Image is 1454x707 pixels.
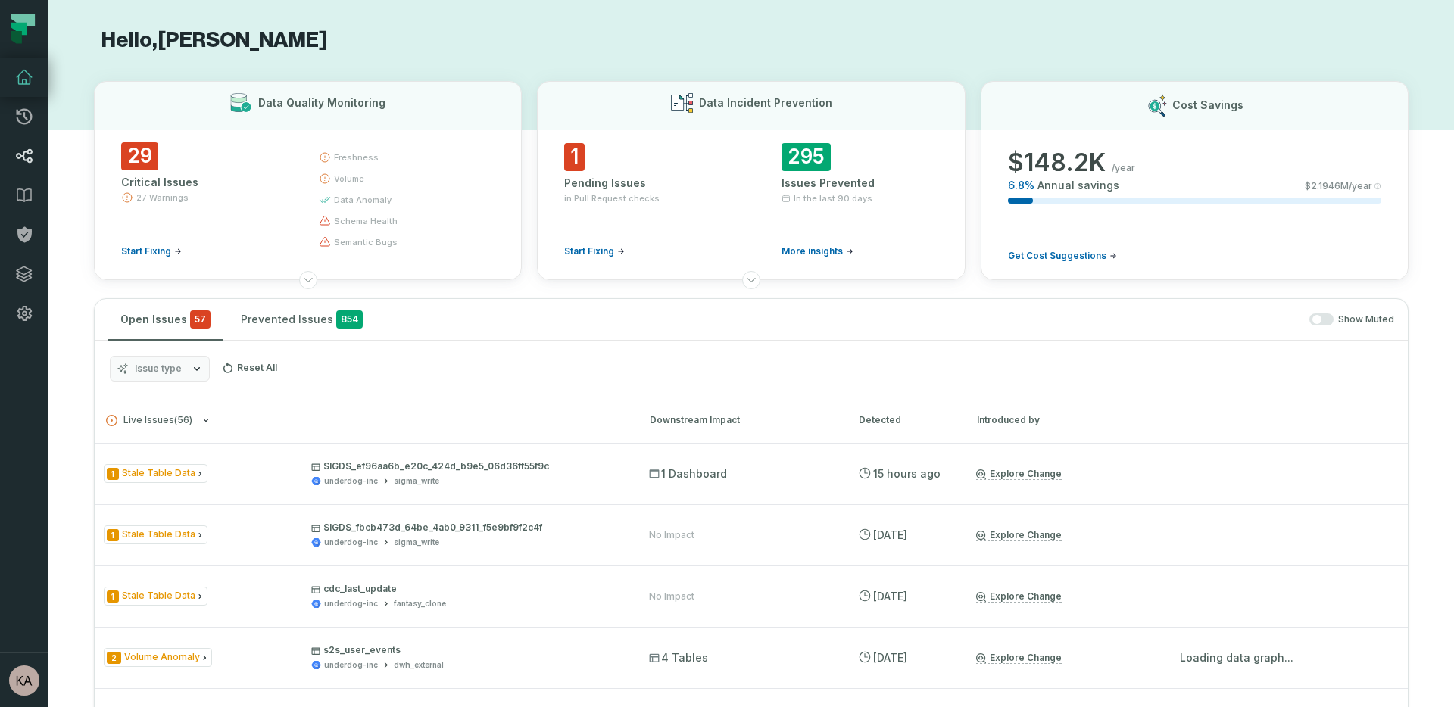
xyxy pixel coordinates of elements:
button: Reset All [216,356,283,380]
span: $ 2.1946M /year [1305,180,1372,192]
span: 295 [782,143,831,171]
relative-time: Oct 15, 2025, 12:43 AM CDT [873,467,941,480]
a: Start Fixing [564,245,625,257]
span: Issue Type [104,525,207,544]
span: data anomaly [334,194,392,206]
p: Loading data graph... [1180,650,1293,665]
span: 1 Dashboard [649,466,727,481]
p: SIGDS_fbcb473d_64be_4ab0_9311_f5e9bf9f2c4f [311,522,622,534]
div: Detected [859,413,950,427]
span: Issue type [135,363,182,375]
button: Prevented Issues [229,299,375,340]
a: Start Fixing [121,245,182,257]
button: Open Issues [108,299,223,340]
button: Issue type [110,356,210,382]
span: In the last 90 days [794,192,872,204]
a: More insights [782,245,853,257]
div: Issues Prevented [782,176,938,191]
h1: Hello, [PERSON_NAME] [94,27,1409,54]
relative-time: Oct 12, 2025, 11:53 PM CDT [873,651,907,664]
div: dwh_external [394,659,444,671]
span: Get Cost Suggestions [1008,250,1106,262]
div: underdog-inc [324,598,378,609]
span: /year [1112,162,1135,174]
span: freshness [334,151,379,164]
span: 29 [121,142,158,170]
div: underdog-inc [324,659,378,671]
a: Get Cost Suggestions [1008,250,1117,262]
span: 27 Warnings [136,192,189,204]
h3: Cost Savings [1172,98,1243,113]
a: Explore Change [976,529,1062,541]
div: underdog-inc [324,537,378,548]
span: 1 [564,143,585,171]
span: Severity [107,652,121,664]
span: Severity [107,529,119,541]
span: volume [334,173,364,185]
div: sigma_write [394,475,439,487]
span: $ 148.2K [1008,148,1106,178]
img: avatar of Kennedy Ambrose [9,665,39,696]
button: Cost Savings$148.2K/year6.8%Annual savings$2.1946M/yearGet Cost Suggestions [981,81,1409,280]
span: 854 [336,310,363,329]
h3: Data Incident Prevention [699,95,832,111]
span: More insights [782,245,843,257]
relative-time: Oct 12, 2025, 11:53 PM CDT [873,590,907,603]
span: Start Fixing [564,245,614,257]
span: schema health [334,215,398,227]
div: Introduced by [977,413,1113,427]
span: Live Issues ( 56 ) [106,415,192,426]
button: Data Quality Monitoring29Critical Issues27 WarningsStart Fixingfreshnessvolumedata anomalyschema ... [94,81,522,280]
h3: Data Quality Monitoring [258,95,385,111]
span: Start Fixing [121,245,171,257]
span: semantic bugs [334,236,398,248]
span: Severity [107,468,119,480]
div: sigma_write [394,537,439,548]
span: Issue Type [104,648,212,667]
div: Downstream Impact [650,413,832,427]
span: in Pull Request checks [564,192,660,204]
span: Severity [107,590,119,603]
relative-time: Oct 13, 2025, 11:58 PM CDT [873,528,907,541]
span: Issue Type [104,587,207,606]
div: fantasy_clone [394,598,446,609]
span: 4 Tables [649,650,708,665]
span: 6.8 % [1008,178,1034,193]
p: cdc_last_update [311,583,622,595]
a: Explore Change [976,468,1062,480]
a: Explore Change [976,652,1062,664]
div: Show Muted [381,313,1394,326]
button: Data Incident Prevention1Pending Issuesin Pull Request checksStart Fixing295Issues PreventedIn th... [537,81,965,280]
div: No Impact [649,529,694,541]
div: No Impact [649,590,694,603]
div: Pending Issues [564,176,721,191]
a: Explore Change [976,590,1062,603]
span: Issue Type [104,464,207,483]
div: Critical Issues [121,175,292,190]
span: critical issues and errors combined [190,310,211,329]
p: s2s_user_events [311,644,622,656]
button: Live Issues(56) [106,415,622,426]
p: SIGDS_ef96aa6b_e20c_424d_b9e5_06d36ff55f9c [311,460,622,472]
span: Annual savings [1037,178,1119,193]
div: underdog-inc [324,475,378,487]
